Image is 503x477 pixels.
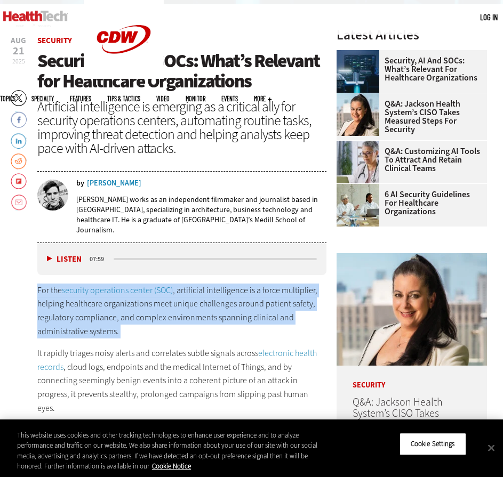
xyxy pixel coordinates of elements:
a: Q&A: Customizing AI Tools To Attract and Retain Clinical Teams [337,147,481,173]
a: Events [221,95,238,102]
span: More [254,95,272,102]
p: [PERSON_NAME] works as an independent filmmaker and journalist based in [GEOGRAPHIC_DATA], specia... [76,195,326,235]
a: Video [156,95,170,102]
img: nathan eddy [37,180,68,211]
div: Artificial intelligence is emerging as a critical ally for security operations centers, automatin... [37,100,326,155]
a: 6 AI Security Guidelines for Healthcare Organizations [337,190,481,216]
span: Specialty [31,95,54,102]
p: It rapidly triages noisy alerts and correlates subtle signals across , cloud logs, endpoints and ... [37,346,326,415]
a: Log in [480,12,498,22]
div: This website uses cookies and other tracking technologies to enhance user experience and to analy... [17,430,329,472]
a: Features [70,95,91,102]
img: doctor on laptop [337,141,379,183]
a: Q&A: Jackson Health System’s CISO Takes Measured Steps for Security [353,395,443,443]
p: For the , artificial intelligence is a force multiplier, helping healthcare organizations meet un... [37,284,326,338]
button: Cookie Settings [400,433,466,455]
div: duration [88,254,112,264]
p: Security [337,366,487,389]
img: Connie Barrera [337,253,487,366]
button: Listen [47,255,82,263]
button: Close [480,436,503,459]
a: Connie Barrera [337,93,385,102]
a: electronic health records [37,347,317,373]
a: doctor on laptop [337,141,385,149]
a: More information about your privacy [152,462,191,471]
a: Q&A: Jackson Health System’s CISO Takes Measured Steps for Security [337,100,481,134]
span: by [76,180,84,187]
a: security operations center (SOC) [62,285,173,296]
a: [PERSON_NAME] [87,180,141,187]
a: CDW [84,70,164,82]
a: MonITor [186,95,205,102]
div: media player [37,243,326,275]
img: Home [3,11,68,21]
img: Connie Barrera [337,93,379,136]
a: Tips & Tactics [107,95,140,102]
div: User menu [480,12,498,23]
a: Doctors meeting in the office [337,184,385,192]
img: Doctors meeting in the office [337,184,379,227]
a: Security, AI and SOCs: What’s Relevant for Healthcare Organizations [337,56,481,82]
